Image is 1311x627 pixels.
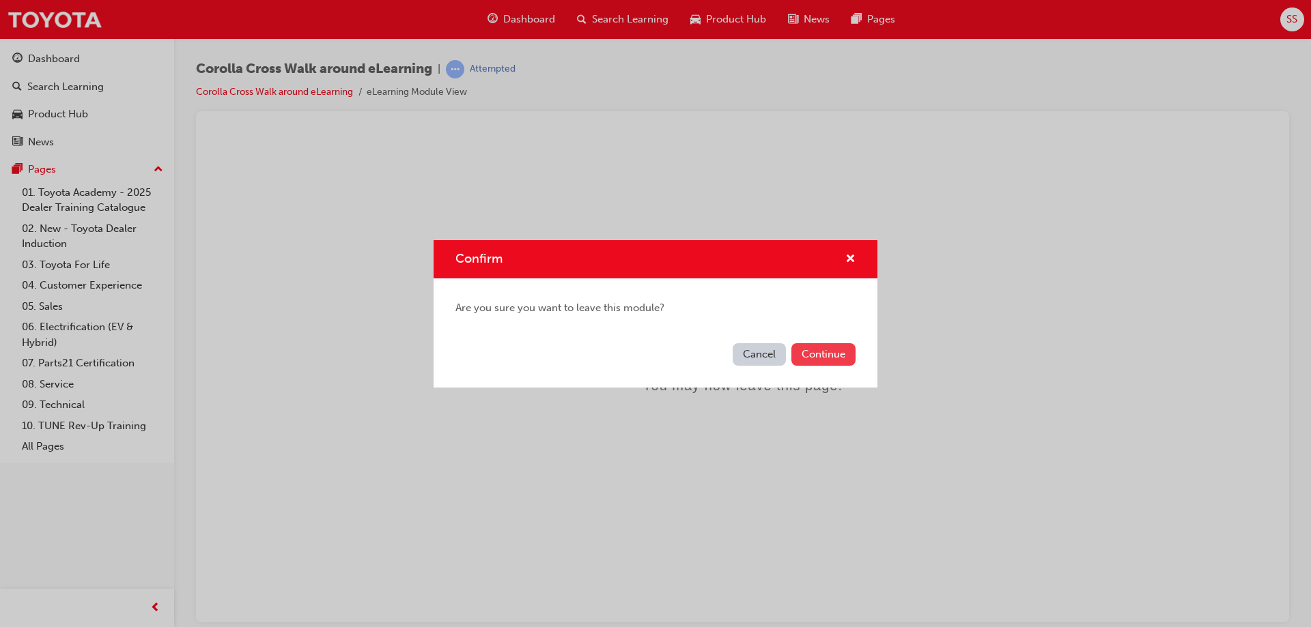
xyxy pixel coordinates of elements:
[5,205,1066,229] div: 👋 Bye!
[455,251,503,266] span: Confirm
[845,251,856,268] button: cross-icon
[5,242,1066,258] div: You may now leave this page.
[791,343,856,366] button: Continue
[434,240,877,388] div: Confirm
[733,343,786,366] button: Cancel
[845,254,856,266] span: cross-icon
[434,278,877,338] div: Are you sure you want to leave this module?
